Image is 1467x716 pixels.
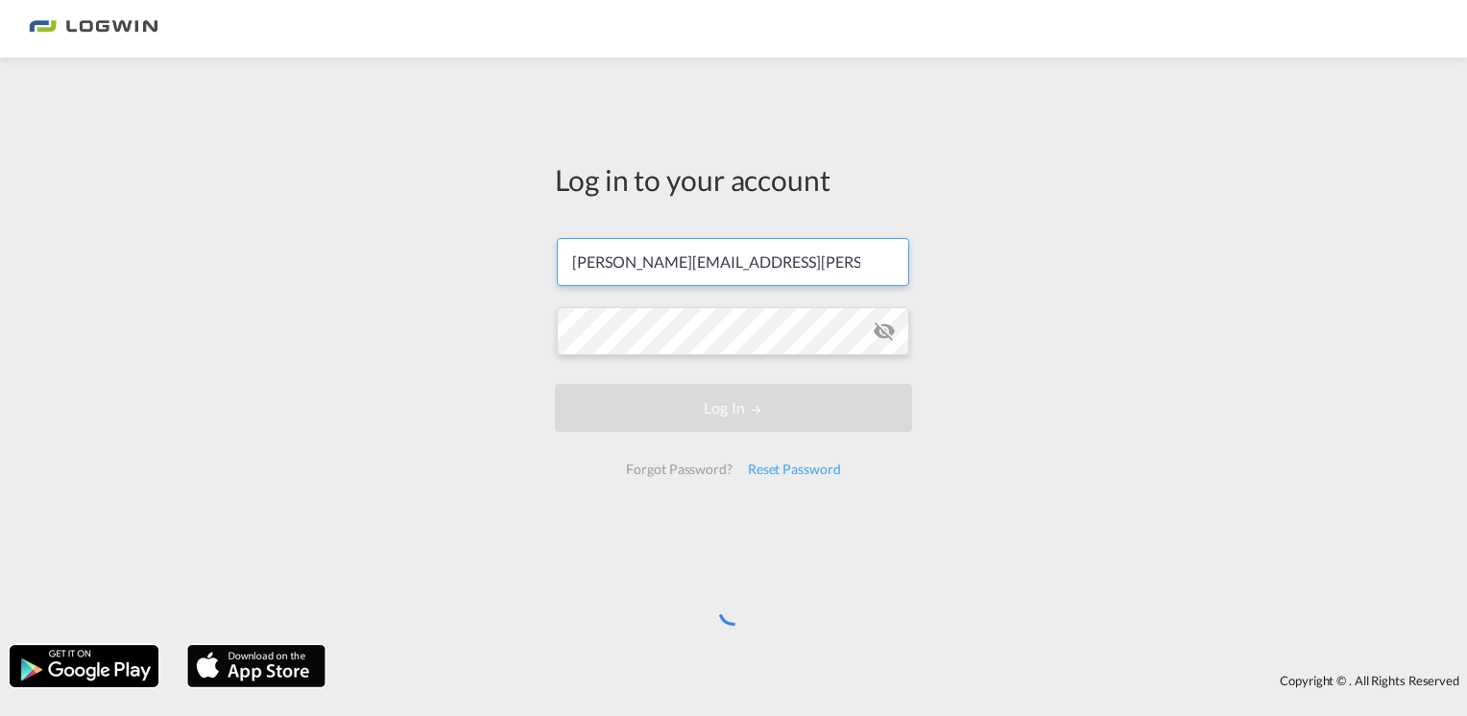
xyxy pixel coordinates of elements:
[185,643,327,689] img: apple.png
[740,452,849,487] div: Reset Password
[29,8,158,51] img: bc73a0e0d8c111efacd525e4c8ad7d32.png
[8,643,160,689] img: google.png
[618,452,739,487] div: Forgot Password?
[555,159,912,200] div: Log in to your account
[555,384,912,432] button: LOGIN
[873,320,896,343] md-icon: icon-eye-off
[557,238,909,286] input: Enter email/phone number
[335,664,1467,697] div: Copyright © . All Rights Reserved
